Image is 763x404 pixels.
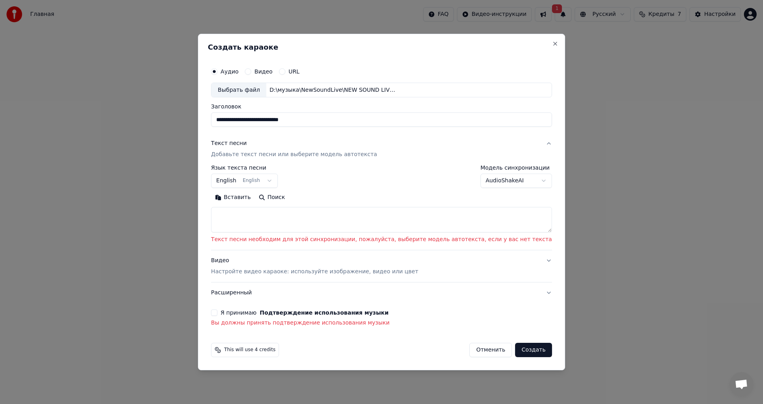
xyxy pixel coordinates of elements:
button: Текст песниДобавьте текст песни или выберите модель автотекста [211,133,552,165]
p: Текст песни необходим для этой синхронизации, пожалуйста, выберите модель автотекста, если у вас ... [211,236,552,244]
div: Текст песниДобавьте текст песни или выберите модель автотекста [211,165,552,250]
label: Видео [254,69,273,74]
p: Настройте видео караоке: используйте изображение, видео или цвет [211,268,418,276]
button: Поиск [255,191,289,204]
p: Добавьте текст песни или выберите модель автотекста [211,151,377,159]
div: D:\музыка\NewSoundLive\NEW SOUND LIVE - Привет декабря.mp3 [266,86,401,94]
label: Я принимаю [221,310,389,315]
label: Язык текста песни [211,165,278,171]
button: Я принимаю [260,310,389,315]
button: Создать [515,343,552,357]
div: Текст песни [211,140,247,148]
button: Вставить [211,191,255,204]
label: URL [289,69,300,74]
div: Видео [211,257,418,276]
div: Выбрать файл [211,83,266,97]
button: Отменить [469,343,512,357]
button: ВидеоНастройте видео караоке: используйте изображение, видео или цвет [211,251,552,282]
label: Аудио [221,69,238,74]
label: Модель синхронизации [480,165,552,171]
p: Вы должны принять подтверждение использования музыки [211,319,552,327]
span: This will use 4 credits [224,347,275,353]
button: Расширенный [211,282,552,303]
label: Заголовок [211,104,552,110]
h2: Создать караоке [208,44,555,51]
